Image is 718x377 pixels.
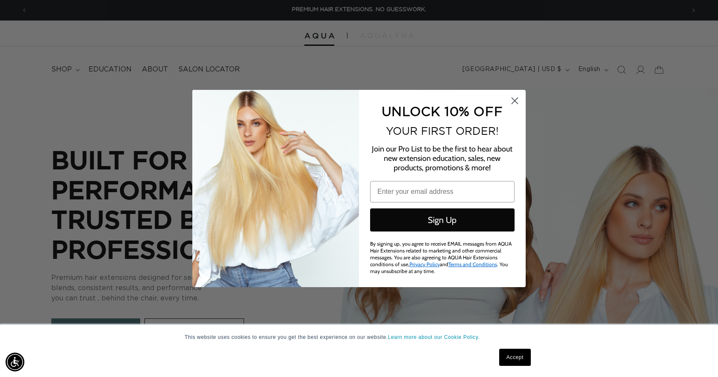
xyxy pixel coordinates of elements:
img: daab8b0d-f573-4e8c-a4d0-05ad8d765127.png [192,90,359,287]
a: Privacy Policy [409,261,440,267]
div: Accessibility Menu [6,353,24,371]
a: Learn more about our Cookie Policy. [388,334,480,340]
span: Join our Pro List to be the first to hear about new extension education, sales, new products, pro... [372,144,513,172]
p: This website uses cookies to ensure you get the best experience on our website. [185,333,533,341]
span: UNLOCK 10% OFF [382,104,503,118]
a: Terms and Conditions [448,261,497,267]
iframe: Chat Widget [675,336,718,377]
button: Sign Up [370,208,515,232]
span: YOUR FIRST ORDER! [386,125,499,137]
span: By signing up, you agree to receive EMAIL messages from AQUA Hair Extensions related to marketing... [370,240,512,274]
input: Enter your email address [370,181,515,202]
a: Accept [499,349,531,366]
button: Close dialog [507,93,522,108]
